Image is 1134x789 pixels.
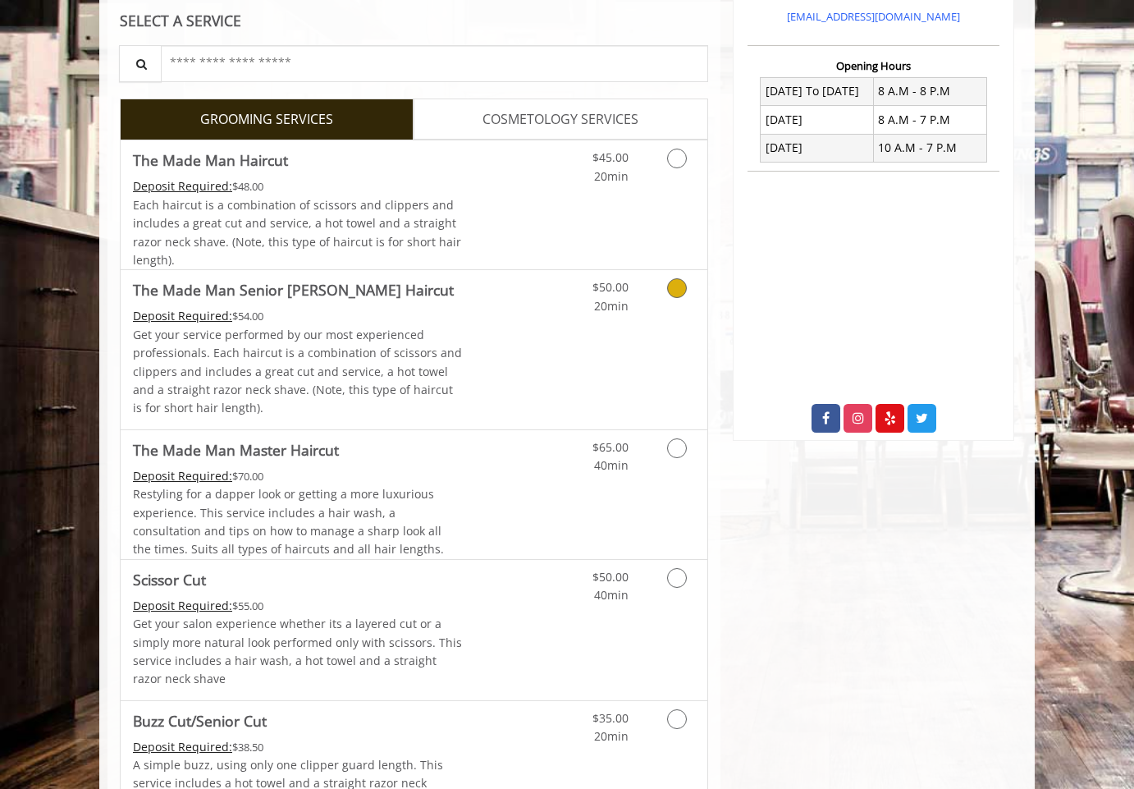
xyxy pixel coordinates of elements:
[592,710,629,726] span: $35.00
[119,45,162,82] button: Service Search
[873,134,986,162] td: 10 A.M - 7 P.M
[594,168,629,184] span: 20min
[748,60,999,71] h3: Opening Hours
[133,709,267,732] b: Buzz Cut/Senior Cut
[133,738,463,756] div: $38.50
[594,728,629,744] span: 20min
[133,308,232,323] span: This service needs some Advance to be paid before we block your appointment
[133,438,339,461] b: The Made Man Master Haircut
[133,178,232,194] span: This service needs some Advance to be paid before we block your appointment
[133,307,463,325] div: $54.00
[592,279,629,295] span: $50.00
[133,597,463,615] div: $55.00
[133,326,463,418] p: Get your service performed by our most experienced professionals. Each haircut is a combination o...
[120,13,708,29] div: SELECT A SERVICE
[592,149,629,165] span: $45.00
[873,106,986,134] td: 8 A.M - 7 P.M
[761,106,874,134] td: [DATE]
[592,439,629,455] span: $65.00
[873,77,986,105] td: 8 A.M - 8 P.M
[594,457,629,473] span: 40min
[761,77,874,105] td: [DATE] To [DATE]
[133,278,454,301] b: The Made Man Senior [PERSON_NAME] Haircut
[482,109,638,131] span: COSMETOLOGY SERVICES
[133,197,461,268] span: Each haircut is a combination of scissors and clippers and includes a great cut and service, a ho...
[787,9,960,24] a: [EMAIL_ADDRESS][DOMAIN_NAME]
[594,587,629,603] span: 40min
[133,598,232,613] span: This service needs some Advance to be paid before we block your appointment
[133,568,206,591] b: Scissor Cut
[761,134,874,162] td: [DATE]
[133,177,463,195] div: $48.00
[133,149,288,172] b: The Made Man Haircut
[133,739,232,755] span: This service needs some Advance to be paid before we block your appointment
[592,569,629,585] span: $50.00
[133,486,444,557] span: Restyling for a dapper look or getting a more luxurious experience. This service includes a hair ...
[133,468,232,484] span: This service needs some Advance to be paid before we block your appointment
[133,467,463,485] div: $70.00
[594,298,629,314] span: 20min
[200,109,333,131] span: GROOMING SERVICES
[133,615,463,689] p: Get your salon experience whether its a layered cut or a simply more natural look performed only ...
